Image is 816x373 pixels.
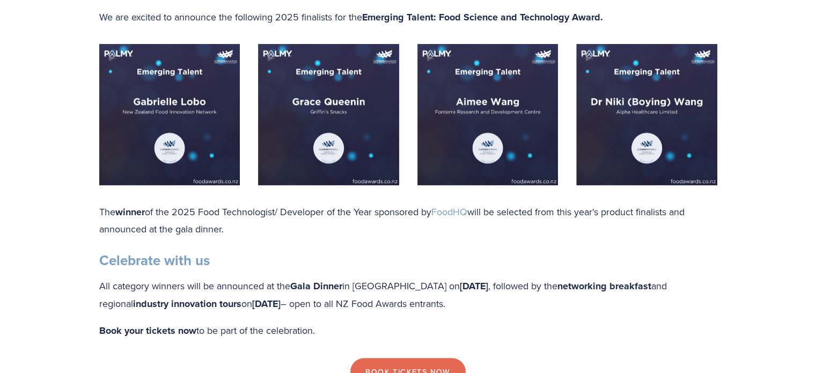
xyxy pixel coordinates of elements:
strong: Gala Dinner [290,279,342,293]
strong: Emerging Talent: Food Science and Technology Award. [362,10,603,24]
p: We are excited to announce the following 2025 finalists for the [99,9,717,26]
strong: [DATE] [460,279,488,293]
strong: industry innovation tours [133,297,241,311]
strong: networking breakfast [557,279,651,293]
a: FoodHQ [431,205,467,218]
p: The of the 2025 Food Technologist/ Developer of the Year sponsored by will be selected from this ... [99,203,717,238]
p: to be part of the celebration. [99,322,717,340]
p: All category winners will be announced at the in [GEOGRAPHIC_DATA] on , followed by the and regio... [99,277,717,312]
strong: Celebrate with us [99,250,210,270]
strong: [DATE] [252,297,281,311]
strong: Book your tickets now [99,324,196,338]
strong: winner [115,205,145,219]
